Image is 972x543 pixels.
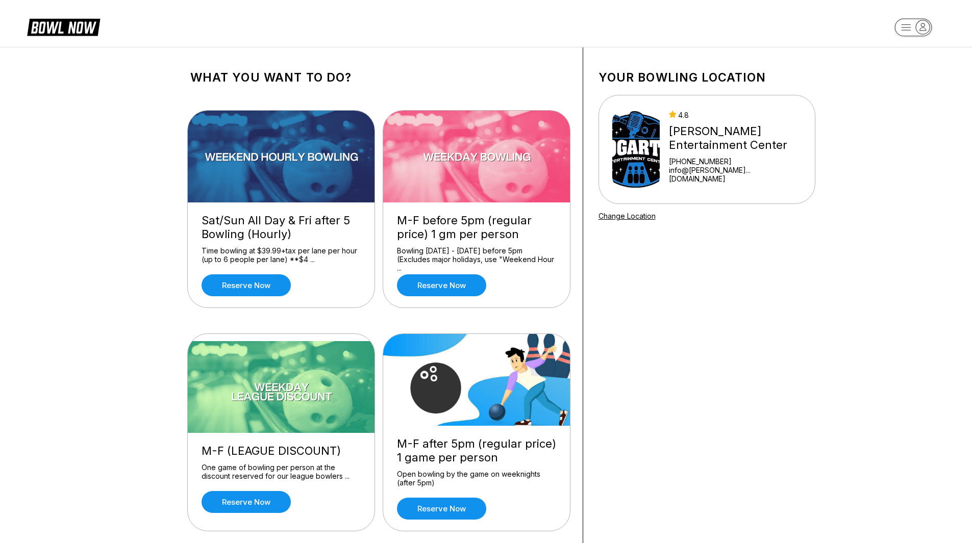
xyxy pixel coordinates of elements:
[202,491,291,513] a: Reserve now
[599,212,656,220] a: Change Location
[202,463,361,481] div: One game of bowling per person at the discount reserved for our league bowlers ...
[190,70,567,85] h1: What you want to do?
[397,470,556,487] div: Open bowling by the game on weeknights (after 5pm)
[202,444,361,458] div: M-F (LEAGUE DISCOUNT)
[188,341,376,433] img: M-F (LEAGUE DISCOUNT)
[397,498,486,520] a: Reserve now
[397,214,556,241] div: M-F before 5pm (regular price) 1 gm per person
[202,274,291,296] a: Reserve now
[397,246,556,264] div: Bowling [DATE] - [DATE] before 5pm (Excludes major holidays, use "Weekend Hour ...
[188,111,376,202] img: Sat/Sun All Day & Fri after 5 Bowling (Hourly)
[383,111,571,202] img: M-F before 5pm (regular price) 1 gm per person
[202,214,361,241] div: Sat/Sun All Day & Fri after 5 Bowling (Hourly)
[599,70,815,85] h1: Your bowling location
[669,166,802,183] a: info@[PERSON_NAME]...[DOMAIN_NAME]
[397,274,486,296] a: Reserve now
[397,437,556,464] div: M-F after 5pm (regular price) 1 game per person
[669,124,802,152] div: [PERSON_NAME] Entertainment Center
[383,334,571,426] img: M-F after 5pm (regular price) 1 game per person
[612,111,660,188] img: Bogart's Entertainment Center
[669,111,802,119] div: 4.8
[669,157,802,166] div: [PHONE_NUMBER]
[202,246,361,264] div: Time bowling at $39.99+tax per lane per hour (up to 6 people per lane) **$4 ...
